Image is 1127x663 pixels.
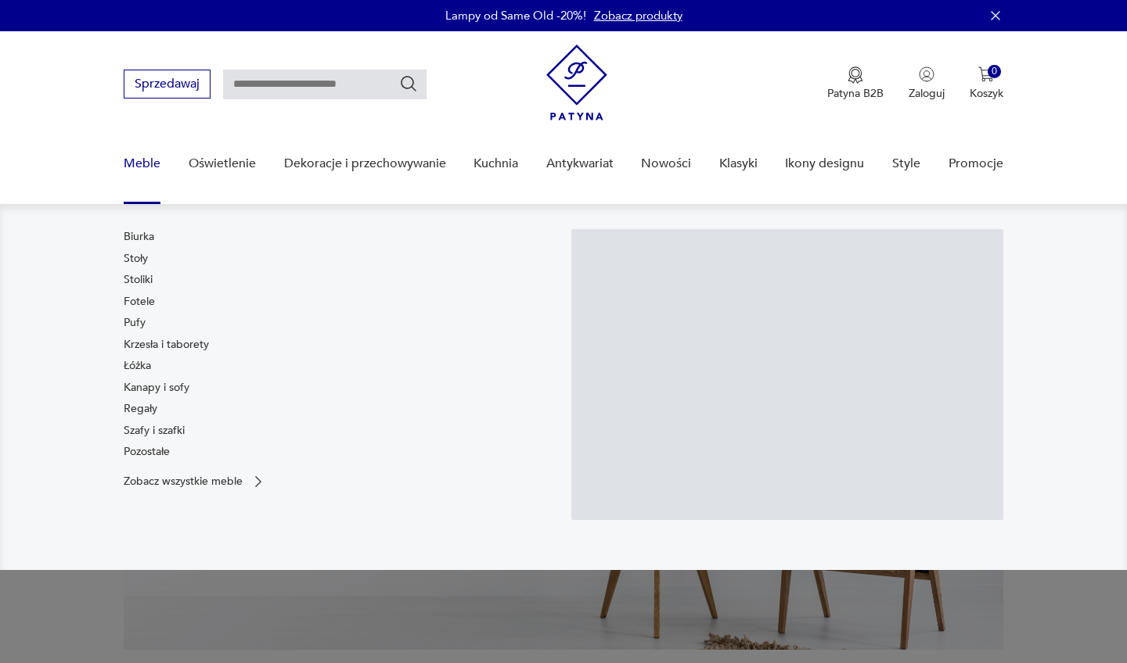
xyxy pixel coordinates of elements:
[970,86,1003,101] p: Koszyk
[909,66,945,101] button: Zaloguj
[124,134,160,194] a: Meble
[785,134,864,194] a: Ikony designu
[124,423,185,439] a: Szafy i szafki
[445,8,586,23] p: Lampy od Same Old -20%!
[124,337,209,353] a: Krzesła i taborety
[284,134,446,194] a: Dekoracje i przechowywanie
[988,65,1001,78] div: 0
[124,380,189,396] a: Kanapy i sofy
[189,134,256,194] a: Oświetlenie
[949,134,1003,194] a: Promocje
[919,66,934,82] img: Ikonka użytkownika
[124,444,170,460] a: Pozostałe
[827,66,884,101] a: Ikona medaluPatyna B2B
[124,251,148,267] a: Stoły
[124,80,211,91] a: Sprzedawaj
[124,474,266,489] a: Zobacz wszystkie meble
[546,45,607,120] img: Patyna - sklep z meblami i dekoracjami vintage
[124,315,146,331] a: Pufy
[594,8,682,23] a: Zobacz produkty
[827,86,884,101] p: Patyna B2B
[719,134,758,194] a: Klasyki
[124,358,151,374] a: Łóżka
[124,294,155,310] a: Fotele
[970,66,1003,101] button: 0Koszyk
[124,476,243,486] p: Zobacz wszystkie meble
[124,272,153,288] a: Stoliki
[909,86,945,101] p: Zaloguj
[124,229,154,245] a: Biurka
[978,66,994,82] img: Ikona koszyka
[641,134,691,194] a: Nowości
[827,66,884,101] button: Patyna B2B
[124,70,211,99] button: Sprzedawaj
[892,134,920,194] a: Style
[473,134,518,194] a: Kuchnia
[546,134,614,194] a: Antykwariat
[124,401,157,417] a: Regały
[848,66,863,84] img: Ikona medalu
[399,74,418,93] button: Szukaj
